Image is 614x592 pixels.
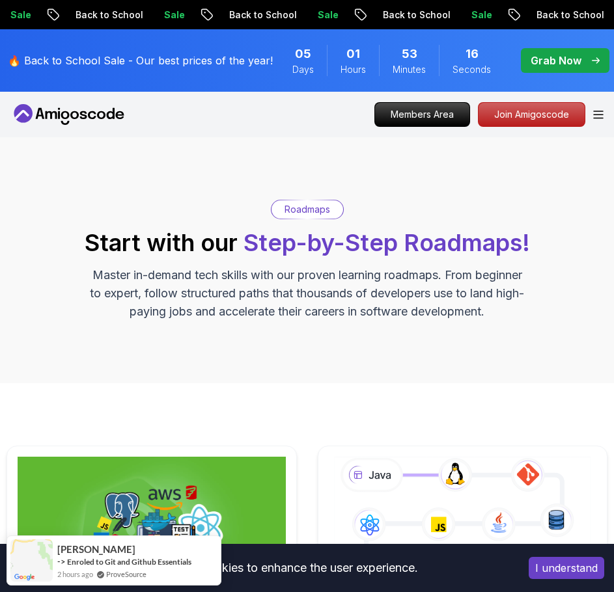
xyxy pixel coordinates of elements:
[67,557,191,567] a: Enroled to Git and Github Essentials
[393,63,426,76] span: Minutes
[531,53,581,68] p: Grab Now
[8,53,273,68] p: 🔥 Back to School Sale - Our best prices of the year!
[292,63,314,76] span: Days
[525,8,614,21] p: Back to School
[479,103,585,126] p: Join Amigoscode
[341,63,366,76] span: Hours
[460,8,502,21] p: Sale
[106,569,147,580] a: ProveSource
[453,63,491,76] span: Seconds
[402,45,417,63] span: 53 Minutes
[346,45,360,63] span: 1 Hours
[593,111,604,119] button: Open Menu
[375,103,469,126] p: Members Area
[153,8,195,21] p: Sale
[10,539,53,582] img: provesource social proof notification image
[295,45,311,63] span: 5 Days
[85,230,530,256] h2: Start with our
[307,8,348,21] p: Sale
[372,8,460,21] p: Back to School
[529,557,604,579] button: Accept cookies
[89,266,526,321] p: Master in-demand tech skills with our proven learning roadmaps. From beginner to expert, follow s...
[285,203,330,216] p: Roadmaps
[10,554,509,582] div: This website uses cookies to enhance the user experience.
[64,8,153,21] p: Back to School
[478,102,585,127] a: Join Amigoscode
[57,544,135,555] span: [PERSON_NAME]
[374,102,470,127] a: Members Area
[218,8,307,21] p: Back to School
[466,45,479,63] span: 16 Seconds
[57,569,93,580] span: 2 hours ago
[57,556,66,567] span: ->
[244,228,530,257] span: Step-by-Step Roadmaps!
